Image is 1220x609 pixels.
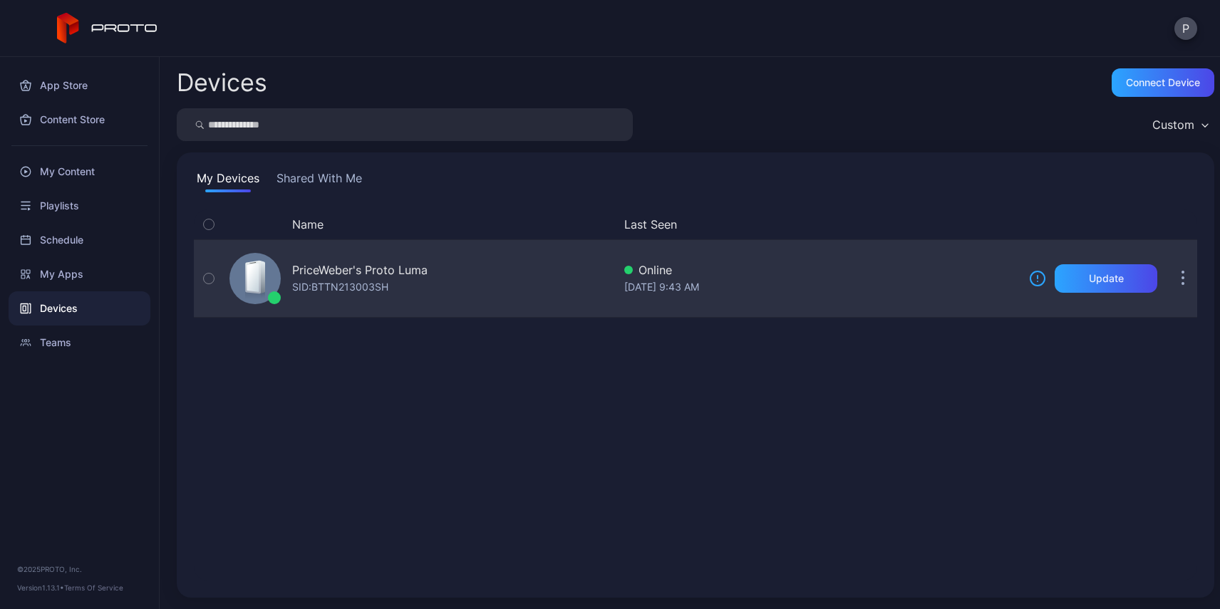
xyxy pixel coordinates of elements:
[1174,17,1197,40] button: P
[1112,68,1214,97] button: Connect device
[9,326,150,360] a: Teams
[292,216,324,233] button: Name
[9,257,150,291] a: My Apps
[9,68,150,103] a: App Store
[1023,216,1152,233] div: Update Device
[624,279,1018,296] div: [DATE] 9:43 AM
[9,223,150,257] a: Schedule
[292,261,428,279] div: PriceWeber's Proto Luma
[1145,108,1214,141] button: Custom
[177,70,267,95] h2: Devices
[274,170,365,192] button: Shared With Me
[1126,77,1200,88] div: Connect device
[17,583,64,592] span: Version 1.13.1 •
[9,189,150,223] a: Playlists
[292,279,388,296] div: SID: BTTN213003SH
[194,170,262,192] button: My Devices
[1169,216,1197,233] div: Options
[9,155,150,189] a: My Content
[1055,264,1157,293] button: Update
[624,216,1012,233] button: Last Seen
[1089,273,1124,284] div: Update
[1152,118,1194,132] div: Custom
[64,583,123,592] a: Terms Of Service
[9,103,150,137] a: Content Store
[17,563,142,575] div: © 2025 PROTO, Inc.
[9,291,150,326] a: Devices
[624,261,1018,279] div: Online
